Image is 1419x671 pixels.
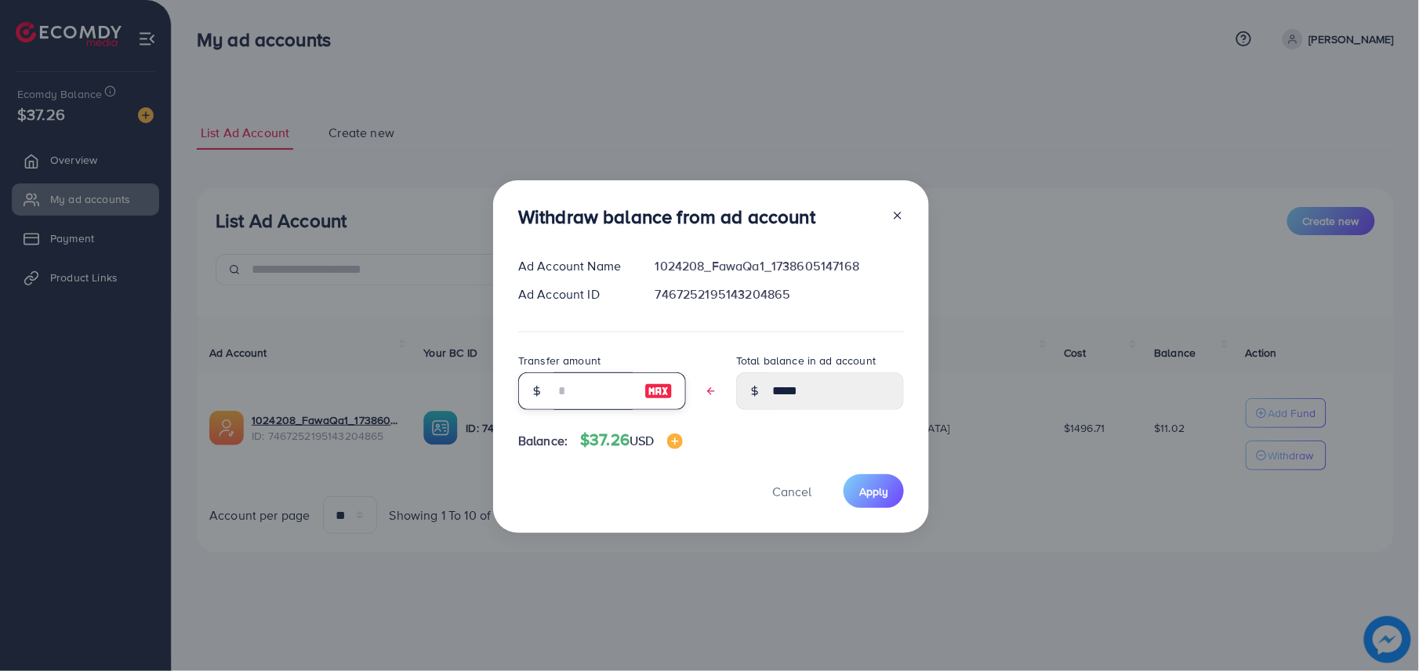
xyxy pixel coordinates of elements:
span: Apply [859,484,888,499]
button: Apply [844,474,904,508]
div: Ad Account Name [506,257,643,275]
h3: Withdraw balance from ad account [518,205,815,228]
button: Cancel [753,474,831,508]
span: Cancel [772,483,811,500]
div: 7467252195143204865 [643,285,916,303]
div: 1024208_FawaQa1_1738605147168 [643,257,916,275]
h4: $37.26 [580,430,682,450]
img: image [667,433,683,449]
span: Balance: [518,432,568,450]
span: USD [630,432,654,449]
label: Total balance in ad account [736,353,876,368]
label: Transfer amount [518,353,601,368]
div: Ad Account ID [506,285,643,303]
img: image [644,382,673,401]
